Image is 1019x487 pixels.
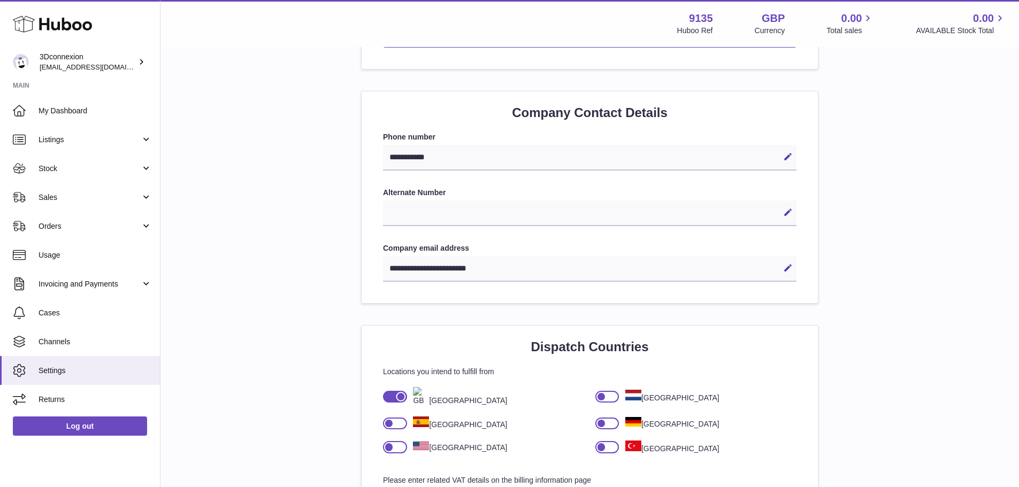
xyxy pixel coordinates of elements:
[39,250,152,260] span: Usage
[689,11,713,26] strong: 9135
[413,416,429,427] img: ES
[826,11,874,36] a: 0.00 Total sales
[383,188,796,198] label: Alternate Number
[383,104,796,121] h2: Company Contact Details
[619,390,719,403] div: [GEOGRAPHIC_DATA]
[39,164,141,174] span: Stock
[39,135,141,145] span: Listings
[841,11,862,26] span: 0.00
[826,26,874,36] span: Total sales
[383,338,796,355] h2: Dispatch Countries
[677,26,713,36] div: Huboo Ref
[39,192,141,203] span: Sales
[13,54,29,70] img: order_eu@3dconnexion.com
[383,367,796,377] p: Locations you intend to fulfill from
[39,337,152,347] span: Channels
[40,52,136,72] div: 3Dconnexion
[407,416,507,430] div: [GEOGRAPHIC_DATA]
[916,11,1006,36] a: 0.00 AVAILABLE Stock Total
[619,440,719,454] div: [GEOGRAPHIC_DATA]
[755,26,785,36] div: Currency
[383,243,796,253] label: Company email address
[619,417,719,429] div: [GEOGRAPHIC_DATA]
[39,221,141,231] span: Orders
[413,442,429,450] img: US
[39,366,152,376] span: Settings
[13,416,147,436] a: Log out
[625,390,641,400] img: NL
[413,387,429,406] img: GB
[407,387,507,406] div: [GEOGRAPHIC_DATA]
[916,26,1006,36] span: AVAILABLE Stock Total
[383,132,796,142] label: Phone number
[383,475,796,485] p: Please enter related VAT details on the billing information page
[407,442,507,453] div: [GEOGRAPHIC_DATA]
[39,395,152,405] span: Returns
[40,63,157,71] span: [EMAIL_ADDRESS][DOMAIN_NAME]
[625,417,641,427] img: DE
[39,106,152,116] span: My Dashboard
[625,440,641,451] img: TR
[39,279,141,289] span: Invoicing and Payments
[39,308,152,318] span: Cases
[762,11,785,26] strong: GBP
[973,11,994,26] span: 0.00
